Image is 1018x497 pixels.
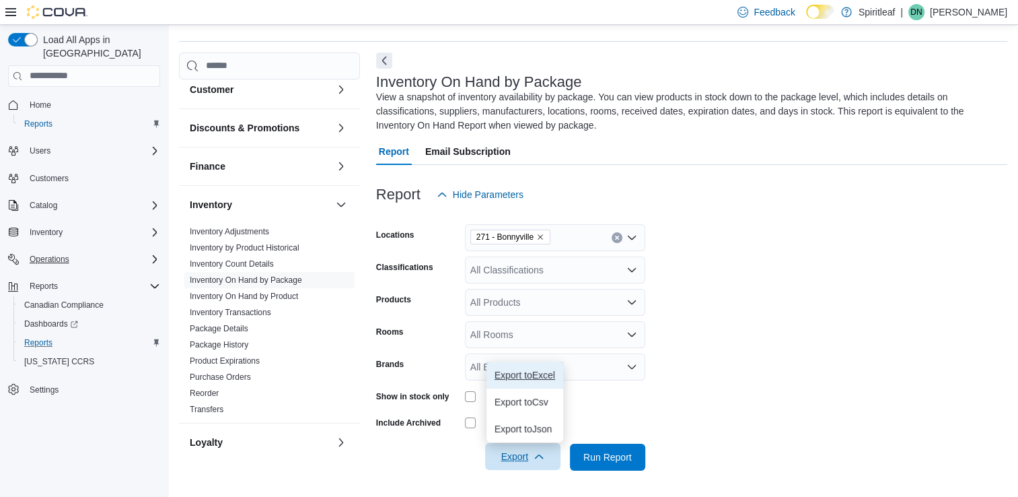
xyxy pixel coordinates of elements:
[19,116,160,132] span: Reports
[626,329,637,340] button: Open list of options
[190,259,274,269] span: Inventory Count Details
[190,324,248,333] a: Package Details
[38,33,160,60] span: Load All Apps in [GEOGRAPHIC_DATA]
[30,100,51,110] span: Home
[190,291,298,302] span: Inventory On Hand by Product
[333,120,349,136] button: Discounts & Promotions
[30,227,63,238] span: Inventory
[179,224,360,423] div: Inventory
[536,233,544,241] button: Remove 271 - Bonnyville from selection in this group
[486,416,563,442] button: Export toJson
[376,187,421,203] h3: Report
[190,83,330,96] button: Customer
[425,138,511,165] span: Email Subscription
[190,356,260,366] a: Product Expirations
[376,230,414,240] label: Locations
[376,391,449,402] label: Show in stock only
[333,434,349,451] button: Loyalty
[190,259,274,269] a: Inventory Count Details
[3,95,166,114] button: Home
[190,198,330,211] button: Inventory
[190,227,269,236] a: Inventory Adjustments
[376,359,404,370] label: Brands
[190,372,251,382] a: Purchase Orders
[24,170,160,187] span: Customers
[19,297,160,313] span: Canadian Compliance
[24,251,160,267] span: Operations
[24,97,57,113] a: Home
[19,297,109,313] a: Canadian Compliance
[190,226,269,237] span: Inventory Adjustments
[24,197,63,213] button: Catalog
[24,96,160,113] span: Home
[24,382,64,398] a: Settings
[24,300,104,310] span: Canadian Compliance
[376,53,392,69] button: Next
[190,160,225,173] h3: Finance
[13,333,166,352] button: Reports
[13,114,166,133] button: Reports
[24,224,68,240] button: Inventory
[24,337,52,348] span: Reports
[19,316,160,332] span: Dashboards
[24,197,160,213] span: Catalog
[3,250,166,269] button: Operations
[626,297,637,308] button: Open list of options
[333,197,349,213] button: Inventory
[190,436,223,449] h3: Loyalty
[24,319,78,329] span: Dashboards
[431,181,529,208] button: Hide Parameters
[190,405,223,414] a: Transfers
[333,81,349,98] button: Customer
[376,90,1001,133] div: View a snapshot of inventory availability by package. You can view products in stock down to the ...
[754,5,795,19] span: Feedback
[626,362,637,372] button: Open list of options
[190,436,330,449] button: Loyalty
[19,335,160,351] span: Reports
[24,278,63,294] button: Reports
[583,451,632,464] span: Run Report
[453,188,523,201] span: Hide Parameters
[190,198,232,211] h3: Inventory
[190,340,248,350] a: Package History
[24,143,56,159] button: Users
[486,362,563,389] button: Export toExcel
[30,145,50,156] span: Users
[3,277,166,296] button: Reports
[24,380,160,397] span: Settings
[190,356,260,366] span: Product Expirations
[495,397,555,407] span: Export to Csv
[24,224,160,240] span: Inventory
[190,388,219,399] span: Reorder
[13,352,166,371] button: [US_STATE] CCRS
[908,4,924,20] div: Danielle N
[19,316,83,332] a: Dashboards
[485,443,560,470] button: Export
[190,160,330,173] button: Finance
[27,5,87,19] img: Cova
[626,232,637,243] button: Open list of options
[3,168,166,188] button: Customers
[376,262,433,273] label: Classifications
[376,418,441,428] label: Include Archived
[190,275,302,285] a: Inventory On Hand by Package
[19,354,160,370] span: Washington CCRS
[3,196,166,215] button: Catalog
[30,200,57,211] span: Catalog
[376,327,404,337] label: Rooms
[930,4,1007,20] p: [PERSON_NAME]
[495,370,555,380] span: Export to Excel
[19,354,100,370] a: [US_STATE] CCRS
[30,254,69,265] span: Operations
[333,158,349,174] button: Finance
[486,389,563,416] button: Export toCsv
[30,385,59,395] span: Settings
[24,356,94,367] span: [US_STATE] CCRS
[3,141,166,160] button: Users
[24,278,160,294] span: Reports
[859,4,895,20] p: Spiritleaf
[900,4,903,20] p: |
[190,323,248,334] span: Package Details
[570,444,645,471] button: Run Report
[19,335,58,351] a: Reports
